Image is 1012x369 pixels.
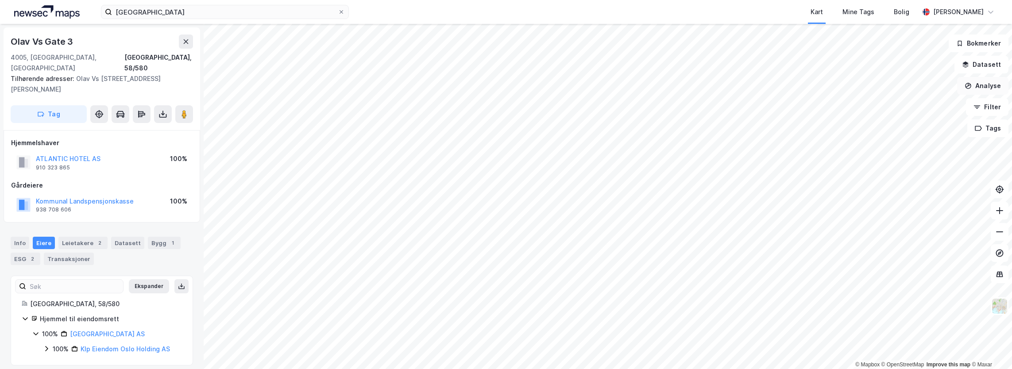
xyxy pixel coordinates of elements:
[112,5,338,19] input: Søk på adresse, matrikkel, gårdeiere, leietakere eller personer
[967,119,1008,137] button: Tags
[124,52,193,73] div: [GEOGRAPHIC_DATA], 58/580
[11,75,76,82] span: Tilhørende adresser:
[11,35,75,49] div: Olav Vs Gate 3
[81,345,170,353] a: Klp Eiendom Oslo Holding AS
[966,98,1008,116] button: Filter
[36,206,71,213] div: 938 708 606
[11,138,193,148] div: Hjemmelshaver
[170,154,187,164] div: 100%
[36,164,70,171] div: 910 323 865
[168,238,177,247] div: 1
[954,56,1008,73] button: Datasett
[44,253,94,265] div: Transaksjoner
[968,327,1012,369] div: Kontrollprogram for chat
[129,279,169,293] button: Ekspander
[111,237,144,249] div: Datasett
[842,7,874,17] div: Mine Tags
[30,299,182,309] div: [GEOGRAPHIC_DATA], 58/580
[53,344,69,354] div: 100%
[28,254,37,263] div: 2
[70,330,145,338] a: [GEOGRAPHIC_DATA] AS
[881,361,924,368] a: OpenStreetMap
[58,237,108,249] div: Leietakere
[933,7,984,17] div: [PERSON_NAME]
[40,314,182,324] div: Hjemmel til eiendomsrett
[968,327,1012,369] iframe: Chat Widget
[42,329,58,339] div: 100%
[11,105,87,123] button: Tag
[170,196,187,207] div: 100%
[957,77,1008,95] button: Analyse
[991,298,1008,315] img: Z
[11,73,186,95] div: Olav Vs [STREET_ADDRESS][PERSON_NAME]
[11,237,29,249] div: Info
[14,5,80,19] img: logo.a4113a55bc3d86da70a041830d287a7e.svg
[927,361,970,368] a: Improve this map
[11,52,124,73] div: 4005, [GEOGRAPHIC_DATA], [GEOGRAPHIC_DATA]
[894,7,909,17] div: Bolig
[33,237,55,249] div: Eiere
[949,35,1008,52] button: Bokmerker
[95,238,104,247] div: 2
[811,7,823,17] div: Kart
[11,253,40,265] div: ESG
[26,280,123,293] input: Søk
[148,237,181,249] div: Bygg
[11,180,193,191] div: Gårdeiere
[855,361,880,368] a: Mapbox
